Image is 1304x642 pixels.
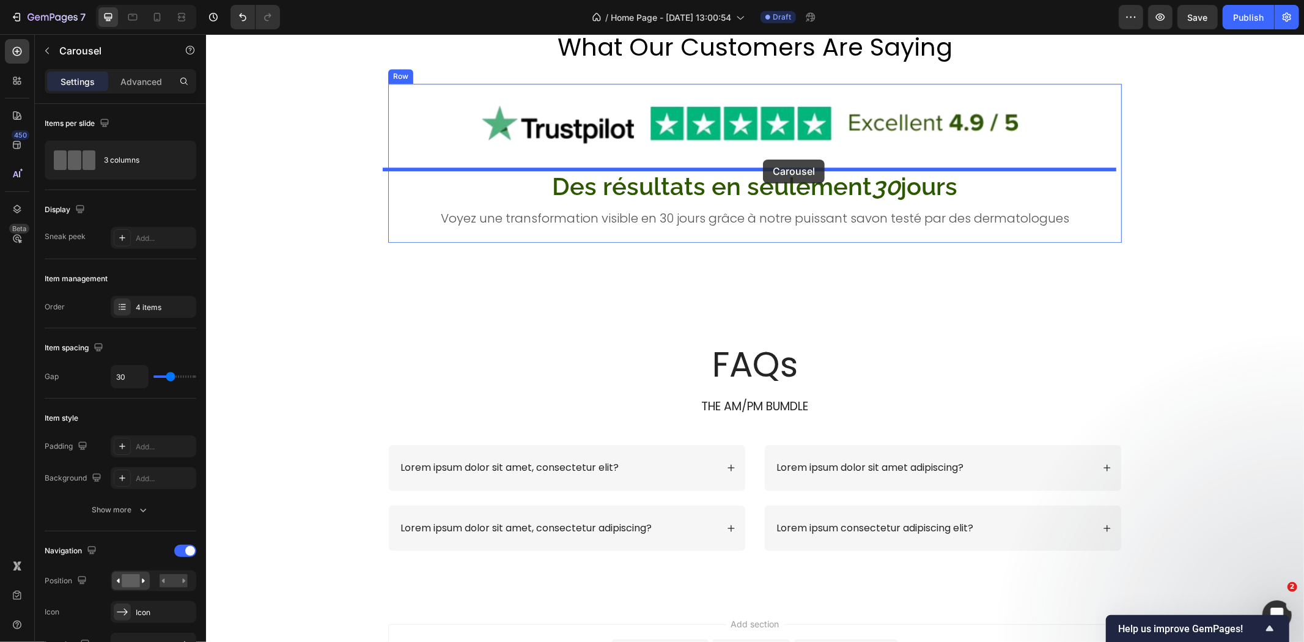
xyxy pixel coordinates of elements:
[206,34,1304,642] iframe: Design area
[136,607,193,618] div: Icon
[1177,5,1218,29] button: Save
[45,607,59,618] div: Icon
[45,413,78,424] div: Item style
[136,233,193,244] div: Add...
[45,340,106,356] div: Item spacing
[1233,11,1264,24] div: Publish
[45,273,108,284] div: Item management
[5,5,91,29] button: 7
[45,116,112,132] div: Items per slide
[120,75,162,88] p: Advanced
[136,473,193,484] div: Add...
[12,130,29,140] div: 450
[136,441,193,452] div: Add...
[1188,12,1208,23] span: Save
[45,231,86,242] div: Sneak peek
[1118,621,1277,636] button: Show survey - Help us improve GemPages!
[45,499,196,521] button: Show more
[1223,5,1274,29] button: Publish
[45,301,65,312] div: Order
[605,11,608,24] span: /
[9,224,29,234] div: Beta
[104,146,179,174] div: 3 columns
[45,438,90,455] div: Padding
[80,10,86,24] p: 7
[1118,623,1262,635] span: Help us improve GemPages!
[1262,600,1292,630] iframe: Intercom live chat
[92,504,149,516] div: Show more
[230,5,280,29] div: Undo/Redo
[45,543,99,559] div: Navigation
[1287,582,1297,592] span: 2
[45,573,89,589] div: Position
[45,470,104,487] div: Background
[61,75,95,88] p: Settings
[111,366,148,388] input: Auto
[45,202,87,218] div: Display
[45,371,59,382] div: Gap
[773,12,791,23] span: Draft
[611,11,731,24] span: Home Page - [DATE] 13:00:54
[59,43,163,58] p: Carousel
[136,302,193,313] div: 4 items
